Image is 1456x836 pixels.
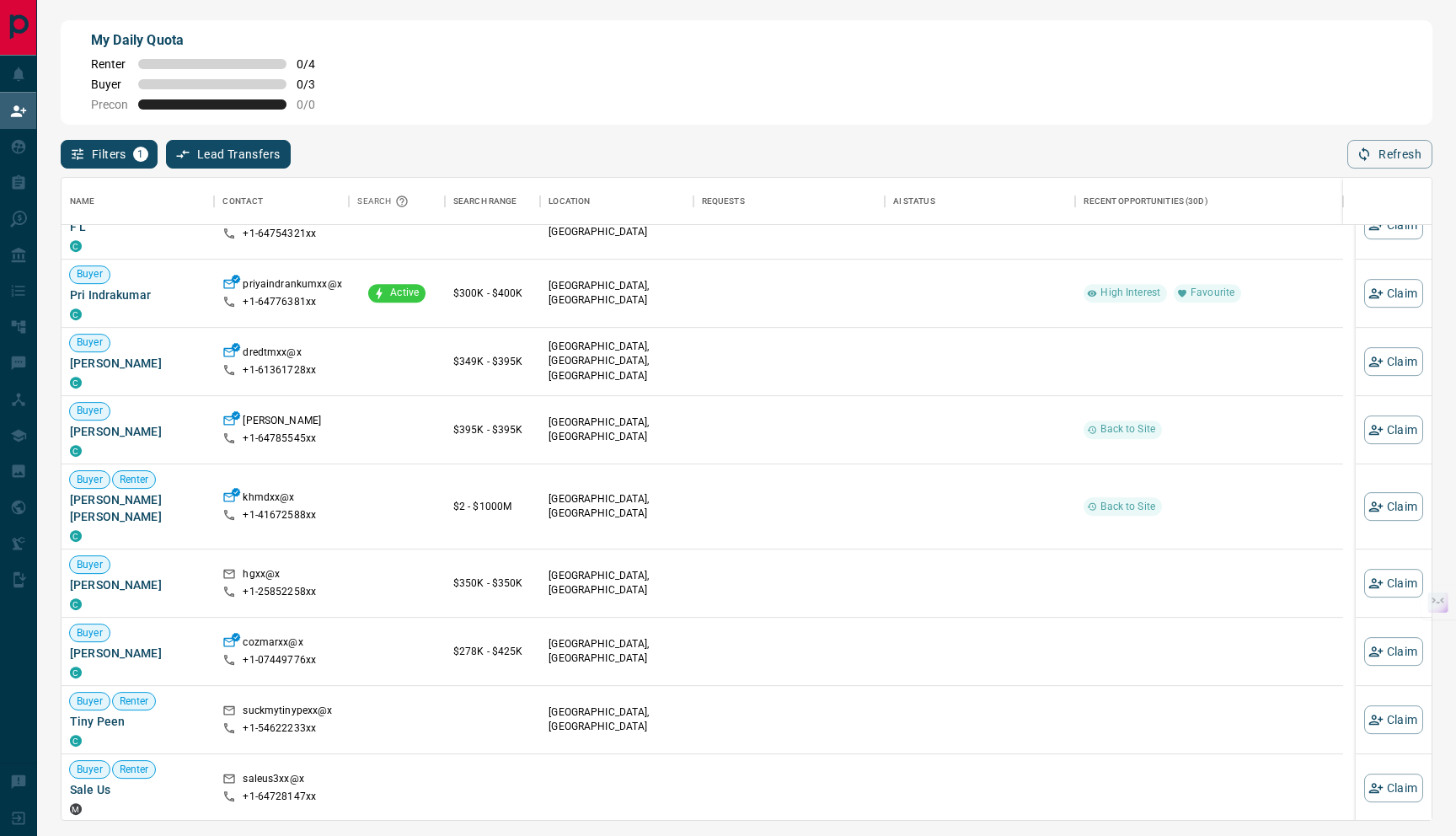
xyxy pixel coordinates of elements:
[453,644,532,659] p: $278K - $425K
[1184,287,1241,301] span: Favourite
[885,178,1076,225] div: AI Status
[70,735,82,747] div: condos.ca
[1347,140,1432,169] button: Refresh
[453,499,532,514] p: $2 - $1000M
[445,178,540,225] div: Search Range
[62,178,214,225] div: Name
[70,626,110,640] span: Buyer
[70,240,82,252] div: condos.ca
[243,790,316,804] p: +1- 64728147xx
[1364,705,1423,734] button: Claim
[549,340,684,383] p: [GEOGRAPHIC_DATA], [GEOGRAPHIC_DATA], [GEOGRAPHIC_DATA]
[61,140,158,169] button: Filters1
[70,713,206,730] span: Tiny Peen
[893,178,935,225] div: AI Status
[70,781,206,798] span: Sale Us
[243,704,332,721] p: suckmytinypexx@x
[243,295,316,309] p: +1- 64776381xx
[243,772,303,790] p: saleus3xx@x
[243,721,316,736] p: +1- 54622233xx
[222,178,263,225] div: Contact
[1094,500,1162,514] span: Back to Site
[243,277,341,295] p: priyaindrankumxx@x
[243,508,316,522] p: +1- 41672588xx
[243,363,316,378] p: +1- 61361728xx
[70,178,95,225] div: Name
[70,268,110,282] span: Buyer
[453,178,517,225] div: Search Range
[214,178,349,225] div: Contact
[1364,774,1423,802] button: Claim
[243,635,302,653] p: cozmarxx@x
[70,694,110,709] span: Buyer
[453,576,532,591] p: $350K - $350K
[1364,637,1423,666] button: Claim
[113,694,156,709] span: Renter
[453,422,532,437] p: $395K - $395K
[243,414,321,431] p: [PERSON_NAME]
[549,211,684,239] p: [GEOGRAPHIC_DATA], [GEOGRAPHIC_DATA]
[1364,415,1423,444] button: Claim
[243,346,301,363] p: dredtmxx@x
[70,558,110,572] span: Buyer
[243,227,316,241] p: +1- 64754321xx
[702,178,745,225] div: Requests
[549,279,684,308] p: [GEOGRAPHIC_DATA], [GEOGRAPHIC_DATA]
[549,492,684,521] p: [GEOGRAPHIC_DATA], [GEOGRAPHIC_DATA]
[297,98,334,111] span: 0 / 0
[113,763,156,777] span: Renter
[549,569,684,598] p: [GEOGRAPHIC_DATA], [GEOGRAPHIC_DATA]
[453,354,532,369] p: $349K - $395K
[1364,569,1423,598] button: Claim
[243,431,316,446] p: +1- 64785545xx
[70,473,110,487] span: Buyer
[1364,347,1423,376] button: Claim
[91,30,334,51] p: My Daily Quota
[70,287,206,303] span: Pri Indrakumar
[549,415,684,444] p: [GEOGRAPHIC_DATA], [GEOGRAPHIC_DATA]
[243,490,294,508] p: khmdxx@x
[1364,279,1423,308] button: Claim
[70,598,82,610] div: condos.ca
[297,57,334,71] span: 0 / 4
[70,355,206,372] span: [PERSON_NAME]
[243,653,316,667] p: +1- 07449776xx
[70,218,206,235] span: F L
[70,377,82,389] div: condos.ca
[70,445,82,457] div: condos.ca
[243,567,280,585] p: hgxx@x
[357,178,413,225] div: Search
[540,178,693,225] div: Location
[91,57,128,71] span: Renter
[549,637,684,666] p: [GEOGRAPHIC_DATA], [GEOGRAPHIC_DATA]
[166,140,292,169] button: Lead Transfers
[1084,178,1207,225] div: Recent Opportunities (30d)
[383,287,426,301] span: Active
[1094,423,1162,437] span: Back to Site
[70,308,82,320] div: condos.ca
[70,336,110,351] span: Buyer
[70,405,110,419] span: Buyer
[91,78,128,91] span: Buyer
[453,286,532,301] p: $300K - $400K
[70,576,206,593] span: [PERSON_NAME]
[70,667,82,678] div: condos.ca
[1364,211,1423,239] button: Claim
[1364,492,1423,521] button: Claim
[135,148,147,160] span: 1
[70,491,206,525] span: [PERSON_NAME] [PERSON_NAME]
[70,803,82,815] div: mrloft.ca
[549,705,684,734] p: [GEOGRAPHIC_DATA], [GEOGRAPHIC_DATA]
[693,178,885,225] div: Requests
[1094,287,1167,301] span: High Interest
[70,423,206,440] span: [PERSON_NAME]
[1075,178,1343,225] div: Recent Opportunities (30d)
[70,530,82,542] div: condos.ca
[70,763,110,777] span: Buyer
[297,78,334,91] span: 0 / 3
[243,585,316,599] p: +1- 25852258xx
[70,645,206,662] span: [PERSON_NAME]
[549,178,590,225] div: Location
[91,98,128,111] span: Precon
[113,473,156,487] span: Renter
